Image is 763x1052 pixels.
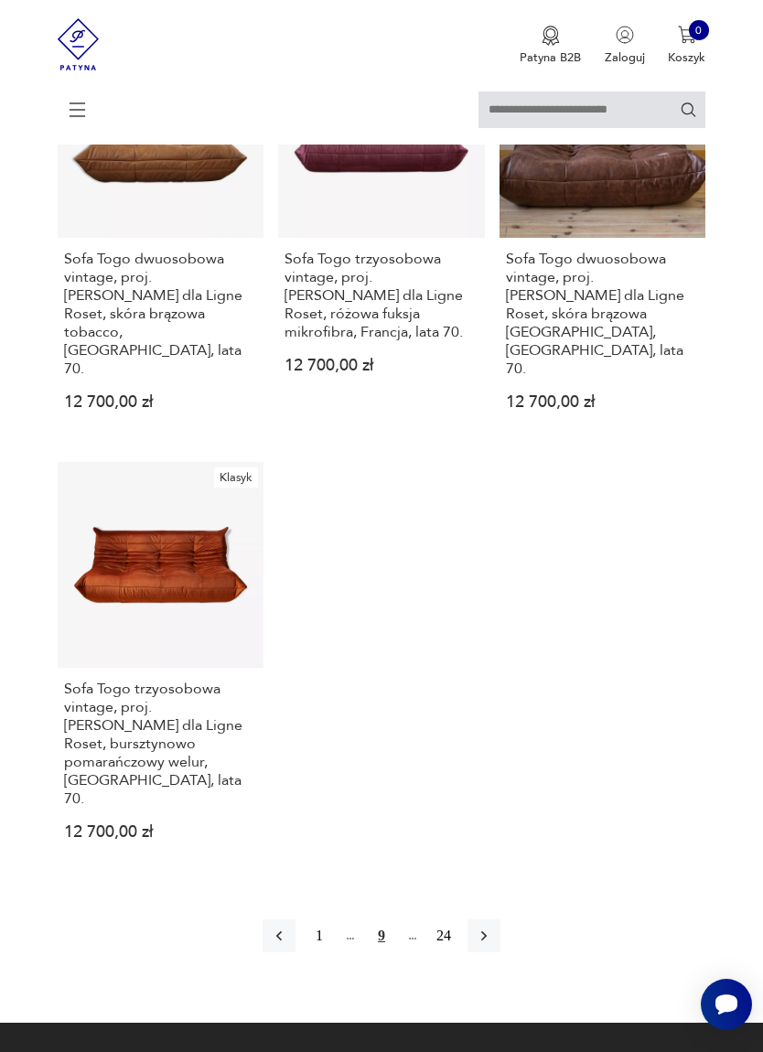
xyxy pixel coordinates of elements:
[506,396,699,410] p: 12 700,00 zł
[520,49,581,66] p: Patyna B2B
[668,26,705,66] button: 0Koszyk
[64,680,257,808] h3: Sofa Togo trzyosobowa vintage, proj. [PERSON_NAME] dla Ligne Roset, bursztynowo pomarańczowy welu...
[605,49,645,66] p: Zaloguj
[689,20,709,40] div: 0
[542,26,560,46] img: Ikona medalu
[365,919,398,952] button: 9
[64,396,257,410] p: 12 700,00 zł
[520,26,581,66] a: Ikona medaluPatyna B2B
[616,26,634,44] img: Ikonka użytkownika
[520,26,581,66] button: Patyna B2B
[58,462,264,868] a: KlasykSofa Togo trzyosobowa vintage, proj. M. Ducaroy dla Ligne Roset, bursztynowo pomarańczowy w...
[303,919,336,952] button: 1
[668,49,705,66] p: Koszyk
[701,979,752,1030] iframe: Smartsupp widget button
[64,250,257,378] h3: Sofa Togo dwuosobowa vintage, proj. [PERSON_NAME] dla Ligne Roset, skóra brązowa tobacco, [GEOGRA...
[605,26,645,66] button: Zaloguj
[500,32,706,438] a: KlasykSofa Togo dwuosobowa vintage, proj. M. Ducaroy dla Ligne Roset, skóra brązowa dubai, Francj...
[285,360,478,373] p: 12 700,00 zł
[678,26,696,44] img: Ikona koszyka
[278,32,485,438] a: KlasykSofa Togo trzyosobowa vintage, proj. M. Ducaroy dla Ligne Roset, różowa fuksja mikrofibra, ...
[285,250,478,341] h3: Sofa Togo trzyosobowa vintage, proj. [PERSON_NAME] dla Ligne Roset, różowa fuksja mikrofibra, Fra...
[506,250,699,378] h3: Sofa Togo dwuosobowa vintage, proj. [PERSON_NAME] dla Ligne Roset, skóra brązowa [GEOGRAPHIC_DATA...
[680,101,697,118] button: Szukaj
[58,32,264,438] a: KlasykSofa Togo dwuosobowa vintage, proj. M. Ducaroy dla Ligne Roset, skóra brązowa tobacco, Fran...
[64,826,257,840] p: 12 700,00 zł
[427,919,460,952] button: 24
